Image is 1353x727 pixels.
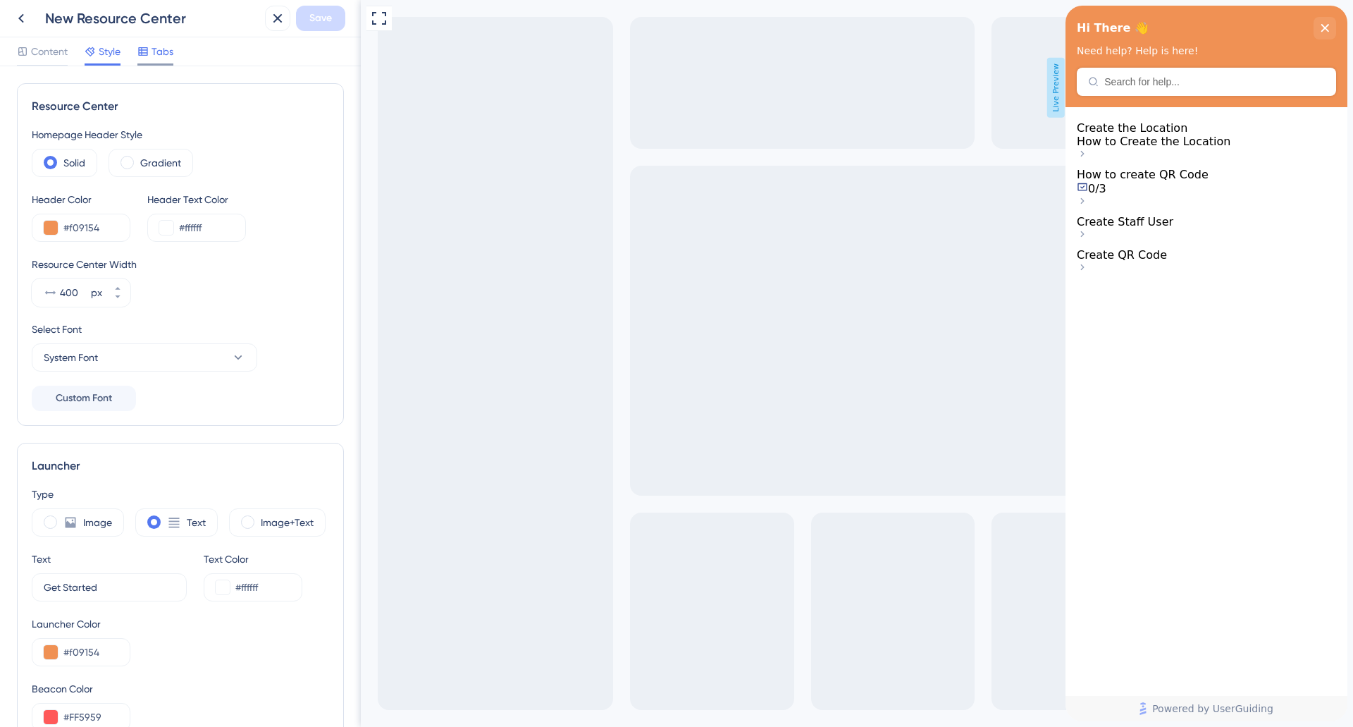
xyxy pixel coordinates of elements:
input: px [60,284,88,301]
div: Homepage Header Style [32,126,329,143]
div: Type [32,486,329,503]
div: Header Color [32,191,130,208]
span: Tabs [152,43,173,60]
label: Image+Text [261,514,314,531]
div: Resource Center Width [32,256,329,273]
div: How to create QR Code [11,162,271,190]
input: Search for help... [39,71,259,82]
div: Launcher [32,458,329,475]
div: Text [32,551,51,568]
span: Need help? Help is here! [11,39,132,51]
div: Create QR Code [11,243,271,256]
div: New Resource Center [45,8,259,28]
span: Create Staff User [11,209,108,223]
span: 0/3 [23,176,41,190]
label: Text [187,514,206,531]
button: px [105,279,130,293]
span: How to Create the Location [11,129,165,142]
span: Get Started [7,4,69,20]
span: Create the Location [11,116,122,129]
input: Get Started [44,580,175,595]
span: Custom Font [56,390,112,407]
div: px [91,284,102,301]
button: Custom Font [32,386,136,411]
div: Resource Center [32,98,329,115]
div: Select Font [32,321,329,338]
div: Launcher Color [32,616,130,633]
div: Create Staff User [11,209,271,223]
span: Style [99,43,121,60]
div: close resource center [248,11,271,34]
label: Gradient [140,154,181,171]
div: Beacon Color [32,680,329,697]
button: px [105,293,130,307]
span: Content [31,43,68,60]
div: Text Color [204,551,302,568]
div: Header Text Color [147,191,246,208]
span: Live Preview [686,58,704,118]
span: How to create QR Code [11,162,143,176]
button: Save [296,6,345,31]
span: Save [309,10,332,27]
div: Create the Location [11,116,271,142]
span: Hi There 👋 [11,12,83,33]
label: Solid [63,154,85,171]
span: Powered by UserGuiding [87,695,208,711]
button: System Font [32,343,257,372]
label: Image [83,514,112,531]
span: System Font [44,349,98,366]
span: Create QR Code [11,243,101,256]
div: 3 [78,7,83,18]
